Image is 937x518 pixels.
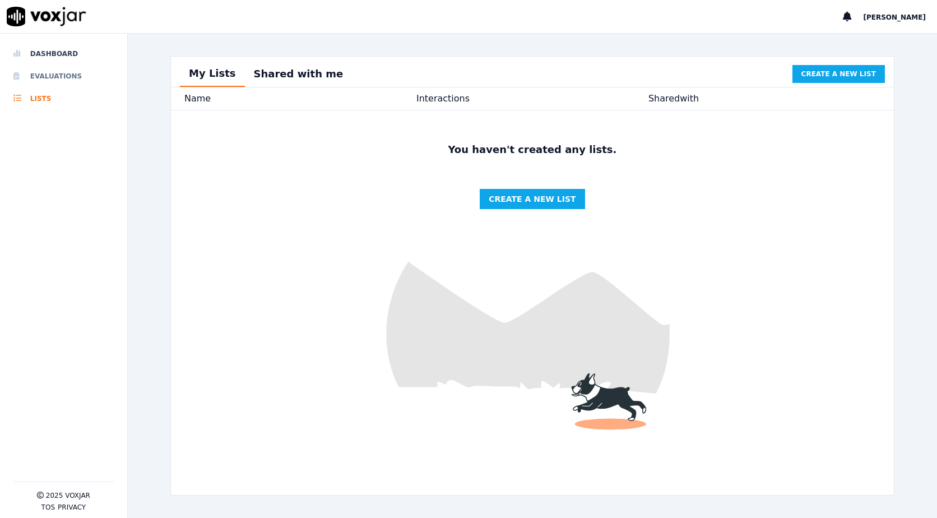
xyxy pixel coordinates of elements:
[180,61,245,87] button: My Lists
[41,503,55,512] button: TOS
[184,92,416,105] div: Name
[443,142,621,158] p: You haven't created any lists.
[58,503,86,512] button: Privacy
[792,65,885,83] button: Create a new list
[801,70,876,78] span: Create a new list
[7,7,86,26] img: voxjar logo
[863,13,926,21] span: [PERSON_NAME]
[416,92,648,105] div: Interactions
[171,110,894,495] img: fun dog
[245,62,352,86] button: Shared with me
[863,10,937,24] button: [PERSON_NAME]
[480,189,585,209] button: Create a new list
[46,491,90,500] p: 2025 Voxjar
[13,65,114,87] a: Evaluations
[13,43,114,65] a: Dashboard
[489,193,576,205] span: Create a new list
[648,92,880,105] div: Shared with
[13,87,114,110] a: Lists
